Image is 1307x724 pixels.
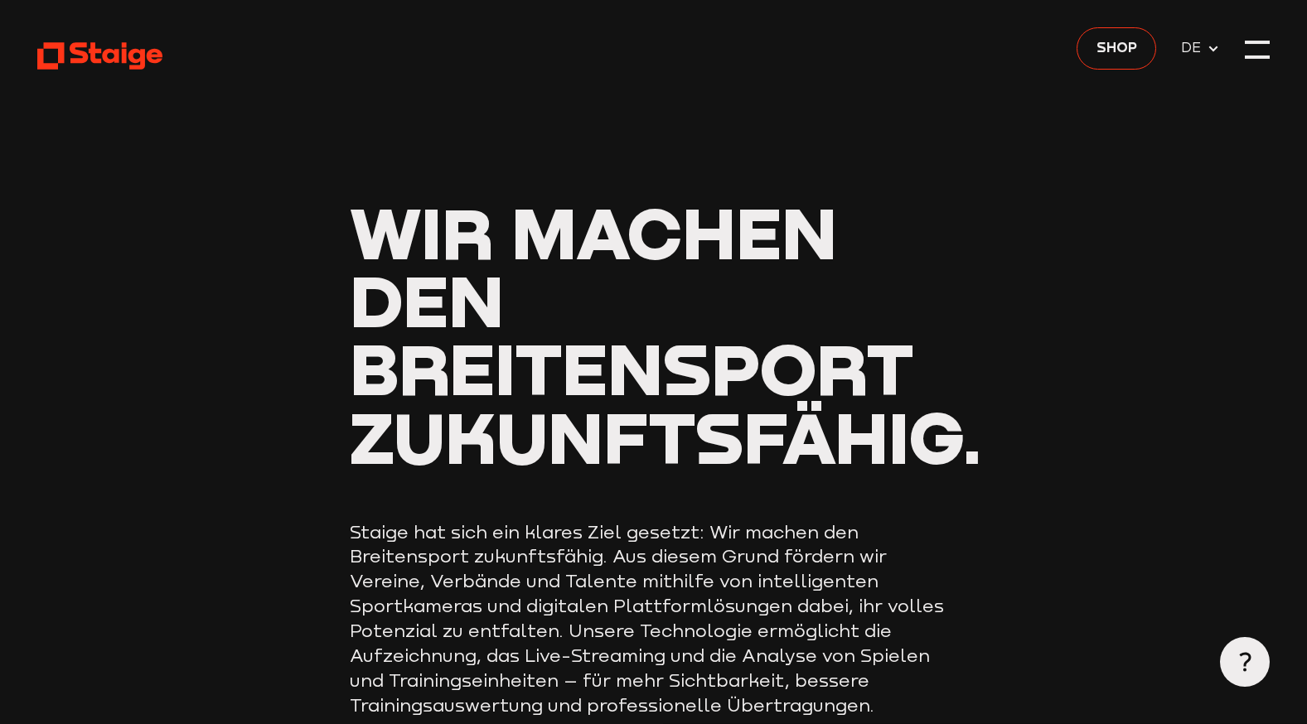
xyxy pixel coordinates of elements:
[350,189,982,480] span: Wir machen den Breitensport zukunftsfähig.
[350,520,956,718] p: Staige hat sich ein klares Ziel gesetzt: Wir machen den Breitensport zukunftsfähig. Aus diesem Gr...
[1181,37,1207,59] span: DE
[1096,36,1137,58] span: Shop
[1077,27,1156,70] a: Shop
[1237,337,1290,387] iframe: chat widget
